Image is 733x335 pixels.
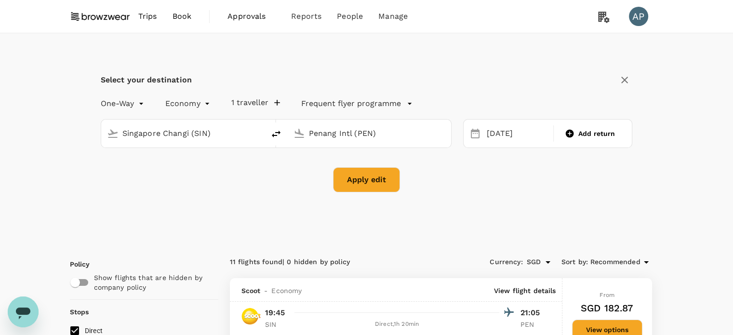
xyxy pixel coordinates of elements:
[494,286,556,295] p: View flight details
[260,286,271,295] span: -
[85,327,103,335] span: Direct
[483,124,551,143] div: [DATE]
[520,320,545,329] p: PEN
[241,307,261,326] img: TR
[578,129,615,138] span: Add return
[301,98,401,109] p: Frequent flyer programme
[165,96,212,111] div: Economy
[258,132,260,134] button: Open
[337,11,363,22] span: People
[271,286,302,295] span: Economy
[173,11,192,22] span: Book
[70,259,79,269] p: Policy
[231,98,280,107] button: 1 traveller
[301,98,413,109] button: Frequent flyer programme
[520,307,545,319] p: 21:05
[138,11,157,22] span: Trips
[600,292,614,298] span: From
[122,126,244,141] input: Depart from
[70,6,131,27] img: Browzwear Solutions Pte Ltd
[629,7,648,26] div: AP
[309,126,431,141] input: Going to
[70,308,89,316] strong: Stops
[333,167,400,192] button: Apply edit
[490,257,522,268] span: Currency :
[94,273,212,292] p: Show flights that are hidden by company policy
[590,257,640,268] span: Recommended
[241,286,261,295] span: Scoot
[227,11,276,22] span: Approvals
[295,320,499,329] div: Direct , 1h 20min
[230,257,441,268] div: 11 flights found | 0 hidden by policy
[101,96,146,111] div: One-Way
[541,255,555,269] button: Open
[265,307,285,319] p: 19:45
[265,122,288,146] button: delete
[101,73,192,87] div: Select your destination
[581,300,634,316] h6: SGD 182.87
[378,11,408,22] span: Manage
[265,320,289,329] p: SIN
[561,257,588,268] span: Sort by :
[444,132,446,134] button: Open
[8,296,39,327] iframe: Button to launch messaging window
[291,11,321,22] span: Reports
